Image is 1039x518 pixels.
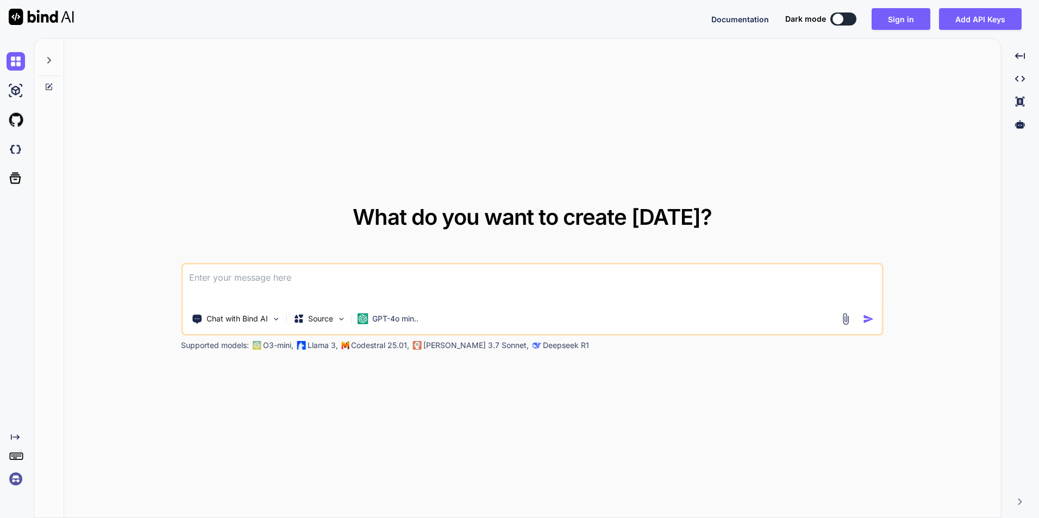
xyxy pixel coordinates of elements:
p: Chat with Bind AI [206,313,268,324]
img: GPT-4o mini [357,313,368,324]
p: Codestral 25.01, [351,340,409,351]
img: ai-studio [7,81,25,100]
img: Bind AI [9,9,74,25]
img: signin [7,470,25,488]
img: darkCloudIdeIcon [7,140,25,159]
span: Documentation [711,15,769,24]
img: claude [412,341,421,350]
p: [PERSON_NAME] 3.7 Sonnet, [423,340,529,351]
img: Mistral-AI [341,342,349,349]
span: Dark mode [785,14,826,24]
img: attachment [840,313,852,325]
img: chat [7,52,25,71]
img: Pick Tools [271,314,280,324]
span: What do you want to create [DATE]? [353,204,712,230]
img: Llama2 [297,341,305,350]
img: GPT-4 [252,341,261,350]
button: Sign in [872,8,930,30]
p: O3-mini, [263,340,293,351]
img: githubLight [7,111,25,129]
img: icon [863,313,874,325]
p: Supported models: [181,340,249,351]
button: Documentation [711,14,769,25]
button: Add API Keys [939,8,1022,30]
p: Source [308,313,333,324]
p: Deepseek R1 [543,340,589,351]
p: Llama 3, [308,340,338,351]
p: GPT-4o min.. [372,313,418,324]
img: Pick Models [336,314,346,324]
img: claude [532,341,541,350]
